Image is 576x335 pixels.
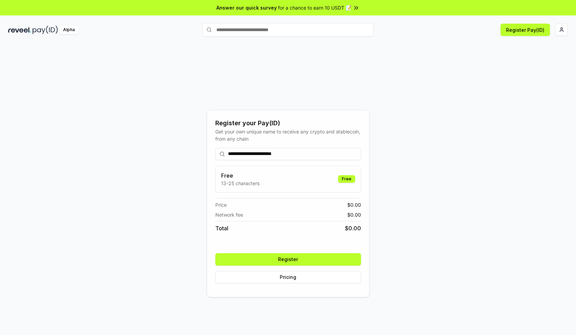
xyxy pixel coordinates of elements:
div: Register your Pay(ID) [215,118,361,128]
span: Total [215,224,228,232]
img: pay_id [33,26,58,34]
div: Free [338,175,355,183]
button: Register Pay(ID) [501,24,550,36]
span: for a chance to earn 10 USDT 📝 [278,4,351,11]
p: 13-25 characters [221,180,260,187]
span: $ 0.00 [345,224,361,232]
img: reveel_dark [8,26,31,34]
span: Price [215,201,227,208]
span: Network fee [215,211,243,218]
div: Get your own unique name to receive any crypto and stablecoin, from any chain [215,128,361,142]
h3: Free [221,171,260,180]
span: $ 0.00 [347,201,361,208]
div: Alpha [59,26,79,34]
span: $ 0.00 [347,211,361,218]
button: Pricing [215,271,361,283]
button: Register [215,253,361,266]
span: Answer our quick survey [216,4,277,11]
